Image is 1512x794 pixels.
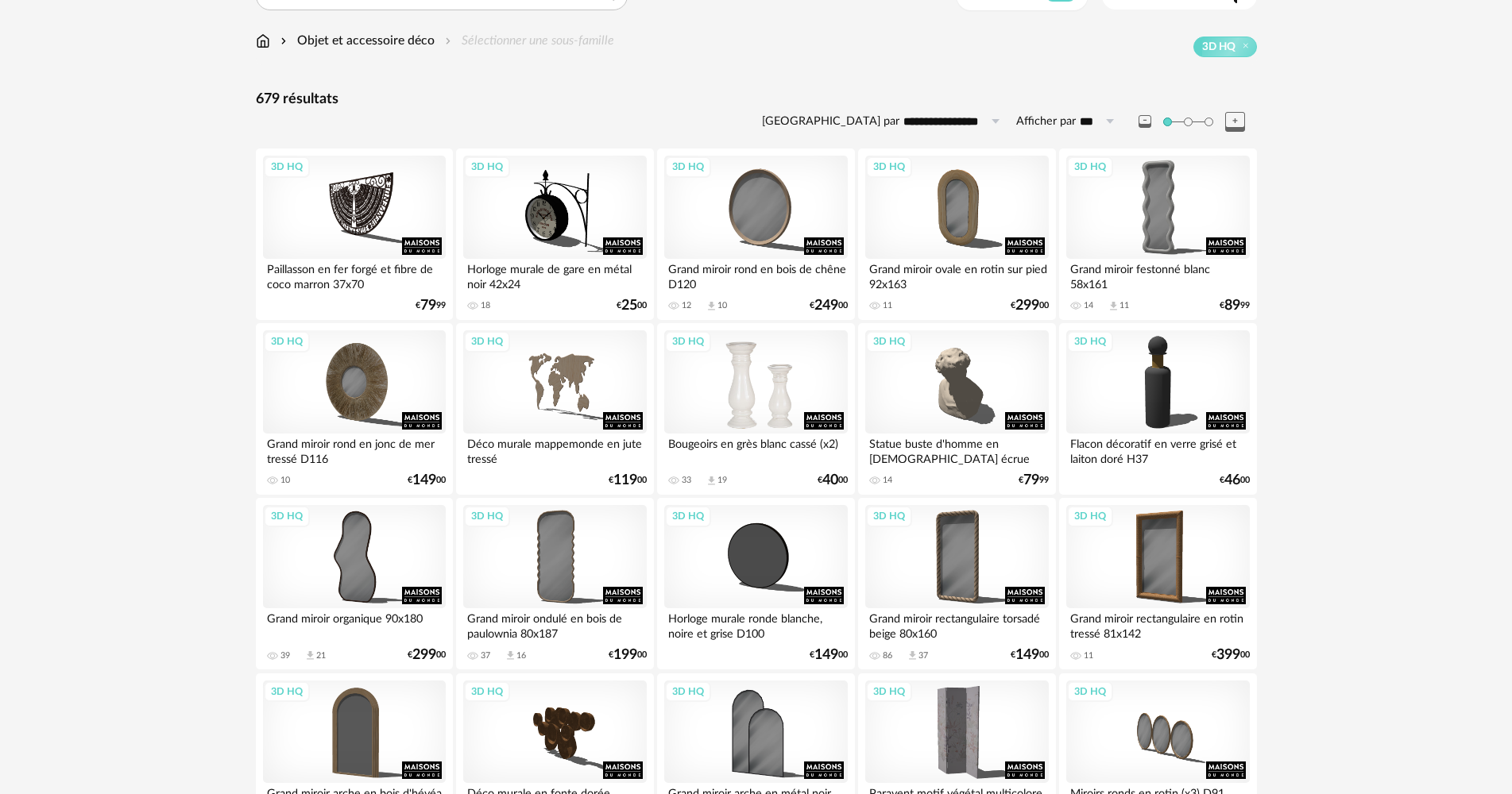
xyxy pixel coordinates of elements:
a: 3D HQ Grand miroir rectangulaire torsadé beige 80x160 86 Download icon 37 €14900 [858,498,1055,669]
div: 16 [516,650,526,661]
a: 3D HQ Grand miroir organique 90x180 39 Download icon 21 €29900 [256,498,453,669]
div: 3D HQ [264,506,310,526]
span: 249 [814,300,838,311]
div: 679 résultats [256,91,1257,109]
span: 79 [1023,475,1039,486]
div: Grand miroir organique 90x180 [263,608,446,640]
div: € 00 [408,475,446,486]
a: 3D HQ Bougeoirs en grès blanc cassé (x2) 33 Download icon 19 €4000 [657,323,854,495]
a: 3D HQ Déco murale mappemonde en jute tressé €11900 [456,323,653,495]
div: € 99 [1220,300,1250,311]
div: 3D HQ [1067,331,1113,352]
div: € 00 [1011,649,1049,661]
a: 3D HQ Grand miroir festonné blanc 58x161 14 Download icon 11 €8999 [1059,148,1256,320]
div: 11 [883,300,892,311]
a: 3D HQ Paillasson en fer forgé et fibre de coco marron 37x70 €7999 [256,148,453,320]
div: 3D HQ [866,681,912,702]
div: Grand miroir rectangulaire torsadé beige 80x160 [865,608,1048,640]
span: 299 [1015,300,1039,311]
div: 21 [316,650,326,661]
div: € 00 [1011,300,1049,311]
div: 3D HQ [1067,156,1113,177]
span: Download icon [706,300,717,312]
div: Horloge murale de gare en métal noir 42x24 [463,259,646,291]
div: € 99 [416,300,446,311]
div: 3D HQ [665,681,711,702]
div: Statue buste d'homme en [DEMOGRAPHIC_DATA] écrue H50 [865,434,1048,465]
div: € 00 [810,300,848,311]
span: 40 [822,475,838,486]
span: 149 [1015,649,1039,661]
span: Download icon [706,475,717,487]
span: 299 [412,649,436,661]
div: 3D HQ [464,506,510,526]
div: € 00 [609,475,647,486]
div: 33 [682,475,691,486]
label: Afficher par [1016,114,1076,129]
div: 3D HQ [464,681,510,702]
a: 3D HQ Flacon décoratif en verre grisé et laiton doré H37 €4600 [1059,323,1256,495]
div: Objet et accessoire déco [277,32,435,50]
div: 3D HQ [1067,681,1113,702]
div: 19 [717,475,727,486]
a: 3D HQ Grand miroir rond en bois de chêne D120 12 Download icon 10 €24900 [657,148,854,320]
div: Paillasson en fer forgé et fibre de coco marron 37x70 [263,259,446,291]
div: 3D HQ [464,331,510,352]
div: Grand miroir rectangulaire en rotin tressé 81x142 [1066,608,1249,640]
div: 11 [1084,650,1093,661]
span: 199 [613,649,637,661]
div: Bougeoirs en grès blanc cassé (x2) [664,434,847,465]
div: Grand miroir ovale en rotin sur pied 92x163 [865,259,1048,291]
div: 11 [1119,300,1129,311]
div: 3D HQ [264,681,310,702]
div: 18 [481,300,490,311]
div: Grand miroir rond en bois de chêne D120 [664,259,847,291]
span: 149 [412,475,436,486]
span: Download icon [907,649,918,661]
div: Horloge murale ronde blanche, noire et grise D100 [664,608,847,640]
div: Grand miroir festonné blanc 58x161 [1066,259,1249,291]
span: Download icon [505,649,516,661]
div: 10 [717,300,727,311]
a: 3D HQ Horloge murale de gare en métal noir 42x24 18 €2500 [456,148,653,320]
div: € 00 [617,300,647,311]
a: 3D HQ Grand miroir ondulé en bois de paulownia 80x187 37 Download icon 16 €19900 [456,498,653,669]
div: 86 [883,650,892,661]
div: 12 [682,300,691,311]
div: € 00 [609,649,647,661]
span: Download icon [304,649,316,661]
div: 37 [481,650,490,661]
span: Download icon [1108,300,1119,312]
div: 10 [280,475,290,486]
div: 3D HQ [665,506,711,526]
div: € 99 [1019,475,1049,486]
div: 3D HQ [866,331,912,352]
span: 3D HQ [1202,40,1236,54]
div: 3D HQ [1067,506,1113,526]
span: 79 [420,300,436,311]
div: 3D HQ [264,331,310,352]
span: 399 [1216,649,1240,661]
div: 3D HQ [665,331,711,352]
div: 14 [1084,300,1093,311]
a: 3D HQ Grand miroir ovale en rotin sur pied 92x163 11 €29900 [858,148,1055,320]
div: Déco murale mappemonde en jute tressé [463,434,646,465]
img: svg+xml;base64,PHN2ZyB3aWR0aD0iMTYiIGhlaWdodD0iMTYiIHZpZXdCb3g9IjAgMCAxNiAxNiIgZmlsbD0ibm9uZSIgeG... [277,32,290,50]
span: 25 [621,300,637,311]
div: € 00 [818,475,848,486]
span: 46 [1224,475,1240,486]
a: 3D HQ Grand miroir rectangulaire en rotin tressé 81x142 11 €39900 [1059,498,1256,669]
a: 3D HQ Horloge murale ronde blanche, noire et grise D100 €14900 [657,498,854,669]
span: 89 [1224,300,1240,311]
div: € 00 [1212,649,1250,661]
div: 39 [280,650,290,661]
div: Grand miroir ondulé en bois de paulownia 80x187 [463,608,646,640]
div: € 00 [810,649,848,661]
span: 119 [613,475,637,486]
div: 14 [883,475,892,486]
div: € 00 [1220,475,1250,486]
div: 3D HQ [665,156,711,177]
span: 149 [814,649,838,661]
img: svg+xml;base64,PHN2ZyB3aWR0aD0iMTYiIGhlaWdodD0iMTciIHZpZXdCb3g9IjAgMCAxNiAxNyIgZmlsbD0ibm9uZSIgeG... [256,32,270,50]
div: 3D HQ [464,156,510,177]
